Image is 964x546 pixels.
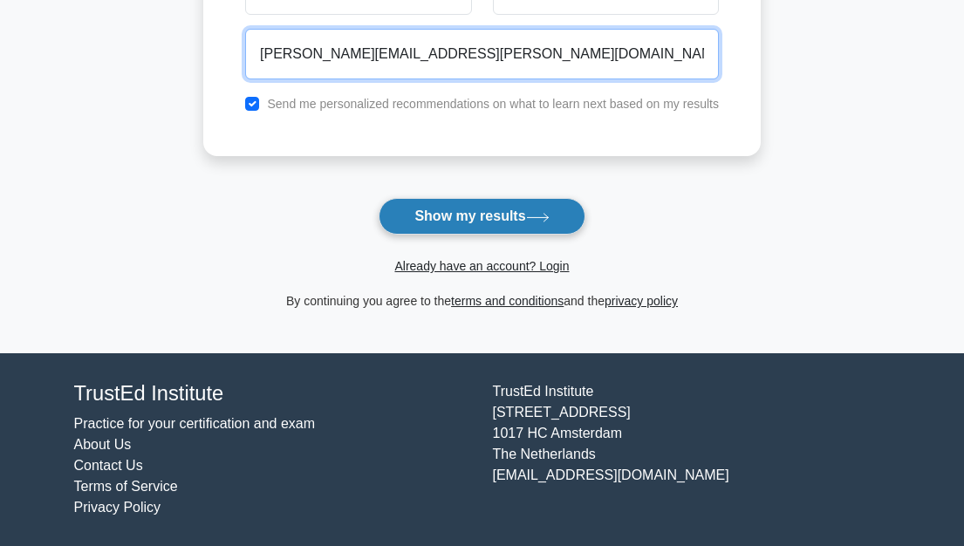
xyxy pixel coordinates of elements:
a: About Us [74,437,132,452]
a: privacy policy [605,294,678,308]
input: Email [245,29,719,79]
div: TrustEd Institute [STREET_ADDRESS] 1017 HC Amsterdam The Netherlands [EMAIL_ADDRESS][DOMAIN_NAME] [482,381,901,517]
a: Practice for your certification and exam [74,416,316,431]
a: Terms of Service [74,479,178,494]
a: terms and conditions [451,294,564,308]
a: Already have an account? Login [394,259,569,273]
label: Send me personalized recommendations on what to learn next based on my results [267,97,719,111]
h4: TrustEd Institute [74,381,472,406]
a: Contact Us [74,458,143,473]
a: Privacy Policy [74,500,161,515]
keeper-lock: Open Keeper Popup [681,44,702,65]
div: By continuing you agree to the and the [193,290,771,311]
button: Show my results [379,198,585,235]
